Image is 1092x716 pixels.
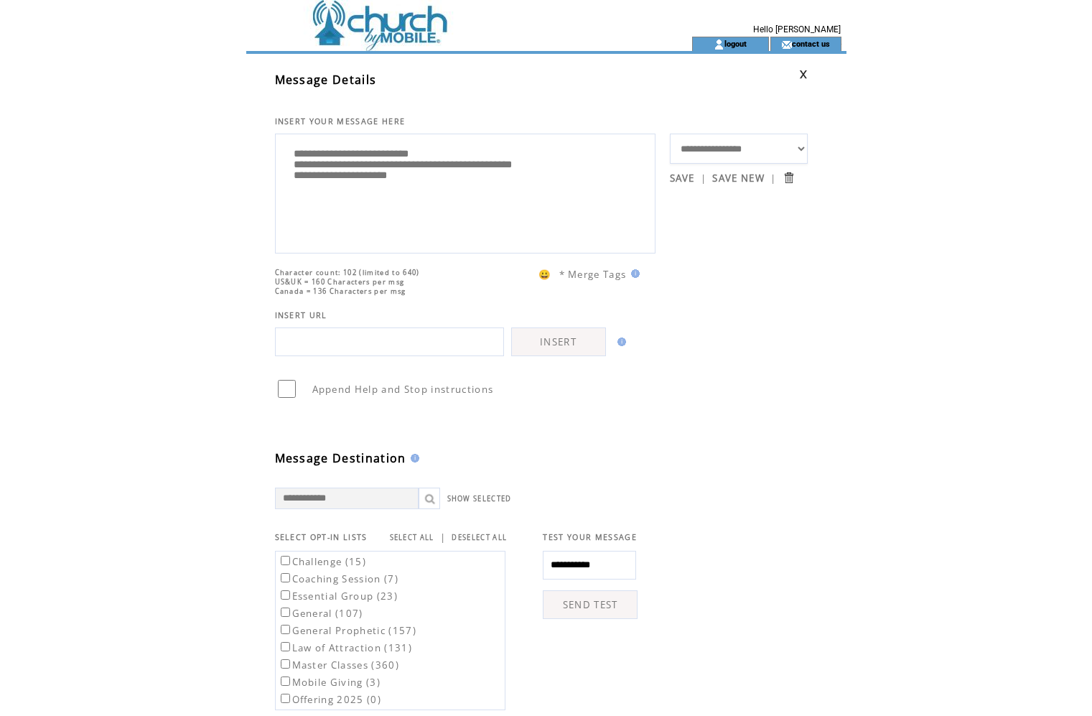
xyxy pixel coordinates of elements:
[543,532,637,542] span: TEST YOUR MESSAGE
[281,642,290,651] input: Law of Attraction (131)
[275,72,377,88] span: Message Details
[792,39,830,48] a: contact us
[538,268,551,281] span: 😀
[281,677,290,686] input: Mobile Giving (3)
[281,556,290,565] input: Challenge (15)
[312,383,494,396] span: Append Help and Stop instructions
[281,625,290,634] input: General Prophetic (157)
[278,555,367,568] label: Challenge (15)
[782,171,795,185] input: Submit
[701,172,706,185] span: |
[447,494,512,503] a: SHOW SELECTED
[724,39,747,48] a: logout
[390,533,434,542] a: SELECT ALL
[281,659,290,669] input: Master Classes (360)
[275,532,368,542] span: SELECT OPT-IN LISTS
[753,24,841,34] span: Hello [PERSON_NAME]
[278,676,381,689] label: Mobile Giving (3)
[670,172,695,185] a: SAVE
[543,590,638,619] a: SEND TEST
[627,269,640,278] img: help.gif
[275,287,406,296] span: Canada = 136 Characters per msg
[275,310,327,320] span: INSERT URL
[406,454,419,462] img: help.gif
[275,277,405,287] span: US&UK = 160 Characters per msg
[770,172,776,185] span: |
[278,624,417,637] label: General Prophetic (157)
[278,607,363,620] label: General (107)
[281,694,290,703] input: Offering 2025 (0)
[712,172,765,185] a: SAVE NEW
[278,572,399,585] label: Coaching Session (7)
[278,590,398,603] label: Essential Group (23)
[781,39,792,50] img: contact_us_icon.gif
[613,338,626,346] img: help.gif
[452,533,507,542] a: DESELECT ALL
[714,39,724,50] img: account_icon.gif
[281,590,290,600] input: Essential Group (23)
[275,450,406,466] span: Message Destination
[440,531,446,544] span: |
[278,693,382,706] label: Offering 2025 (0)
[281,608,290,617] input: General (107)
[278,659,400,671] label: Master Classes (360)
[559,268,627,281] span: * Merge Tags
[275,268,420,277] span: Character count: 102 (limited to 640)
[275,116,406,126] span: INSERT YOUR MESSAGE HERE
[281,573,290,582] input: Coaching Session (7)
[511,327,606,356] a: INSERT
[278,641,413,654] label: Law of Attraction (131)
